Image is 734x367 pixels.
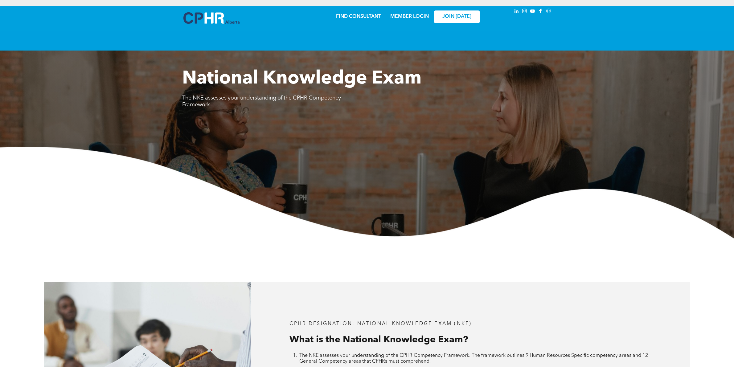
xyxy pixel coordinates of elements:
[513,8,520,16] a: linkedin
[182,95,341,108] span: The NKE assesses your understanding of the CPHR Competency Framework.
[182,70,421,88] span: National Knowledge Exam
[545,8,552,16] a: Social network
[183,12,240,24] img: A blue and white logo for cp alberta
[434,10,480,23] a: JOIN [DATE]
[299,353,648,364] span: The NKE assesses your understanding of the CPHR Competency Framework. The framework outlines 9 Hu...
[289,335,468,345] span: What is the National Knowledge Exam?
[289,321,472,326] span: CPHR DESIGNATION: National Knowledge Exam (NKE)
[521,8,528,16] a: instagram
[442,14,471,20] span: JOIN [DATE]
[390,14,429,19] a: MEMBER LOGIN
[529,8,536,16] a: youtube
[336,14,381,19] a: FIND CONSULTANT
[537,8,544,16] a: facebook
